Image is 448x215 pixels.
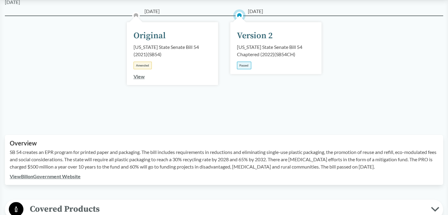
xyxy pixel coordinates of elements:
span: [DATE] [248,8,263,15]
div: Passed [237,62,251,69]
div: Amended [134,62,152,69]
div: Original [134,29,166,42]
a: View [134,73,145,79]
span: [DATE] [144,8,160,15]
a: ViewBillonGovernment Website [10,173,81,179]
h2: Overview [10,140,438,147]
div: Version 2 [237,29,273,42]
p: SB 54 creates an EPR program for printed paper and packaging. The bill includes requirements in r... [10,148,438,170]
div: [US_STATE] State Senate Bill 54 (2021) ( SB54 ) [134,43,211,58]
div: [US_STATE] State Senate Bill 54 Chaptered (2022) ( SB54CH ) [237,43,315,58]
